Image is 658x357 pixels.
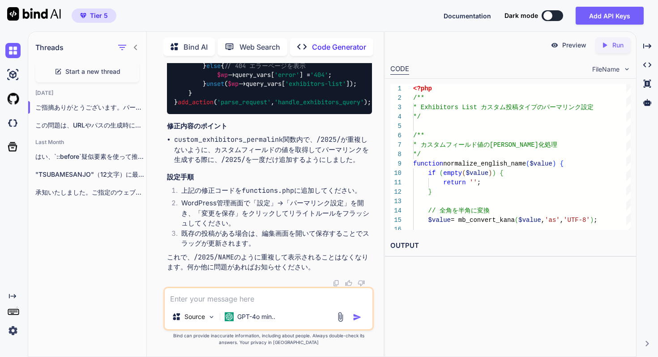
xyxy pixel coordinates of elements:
span: ; [477,179,481,186]
span: Start a new thread [65,67,120,76]
p: Bind AI [184,42,208,52]
h2: Last Month [28,139,146,146]
div: 5 [390,122,402,131]
span: ; [594,217,597,224]
div: 6 [390,131,402,140]
span: normalize_english_name [443,160,526,167]
span: // 全角を半角に変換 [428,207,490,214]
span: 'handle_exhibitors_query' [274,98,364,106]
button: Add API Keys [576,7,644,25]
p: これで、 のように重複して表示されることはなくなります。何か他に問題があればお知らせください。 [167,252,372,272]
span: * Exhibitors List カスタム投稿タイプのパーマリンク設定 [413,104,594,111]
div: 4 [390,112,402,122]
p: Web Search [239,42,280,52]
img: githubLight [5,91,21,106]
span: 'exhibitors-list' [285,80,346,88]
span: $value [428,217,451,224]
span: ) [492,170,496,177]
div: 16 [390,225,402,234]
p: はい、`::before`疑似要素を使って推奨方法を再現できます。以下のような方法で実装可能です。 ## 方法1: ::before疑似要素でテキストを複製 ```html <!DOCTYPE ... [35,152,146,161]
div: 7 [390,140,402,150]
p: 承知いたしました。ご指定のウェブサイト（`https://[DOMAIN_NAME]/`）のクローン作成について、HTML、CSS、JavaScriptのコードを生成し、その構造や実装のポイント... [35,188,146,197]
p: GPT-4o min.. [237,312,275,321]
span: empty [443,170,462,177]
div: 12 [390,187,402,197]
span: if [428,170,436,177]
span: 'UTF-8' [564,217,590,224]
span: * カスタムフィールド値の[PERSON_NAME]化処理 [413,141,557,149]
span: <?php [413,85,432,92]
span: Tier 5 [90,11,108,20]
span: , [560,217,564,224]
span: } [428,188,432,195]
img: preview [551,41,559,49]
div: 9 [390,159,402,169]
div: 14 [390,206,402,216]
p: Bind can provide inaccurate information, including about people. Always double-check its answers.... [163,332,374,346]
div: 2 [390,93,402,103]
code: /2025/ [221,155,245,164]
span: ( [515,217,518,224]
span: return [443,179,466,186]
div: 13 [390,197,402,206]
h3: 設定手順 [167,172,372,183]
div: 1 [390,84,402,93]
p: ご指摘ありがとうございます。パーマリンクの構造において、`/2025/`が重複し... [35,103,146,112]
span: ) [552,160,556,167]
h1: Threads [35,42,64,53]
span: ( [462,170,466,177]
img: darkCloudIdeIcon [5,115,21,131]
code: /2025/ [316,135,341,144]
span: { [560,160,564,167]
p: Code Generator [312,42,366,52]
span: ) [488,170,492,177]
img: ai-studio [5,67,21,82]
span: $wp [228,80,239,88]
li: 関数内で、 が重複しないように、カスタムフィールドの値を取得してパーマリンクを生成する際に、 を一度だけ追加するようにしました。 [174,135,372,165]
span: , [541,217,545,224]
p: Source [184,312,205,321]
div: 3 [390,103,402,112]
div: 15 [390,216,402,225]
h2: [DATE] [28,89,146,97]
img: GPT-4o mini [225,312,234,321]
span: 'as' [545,217,560,224]
span: ) [590,217,594,224]
code: custom_exhibitors_permalink [174,135,283,144]
p: "TSUBAMESANJO"（12文字）に最適化した横幅フィット文字のCSSコードをご紹介します。 ## 1. TSUBAMESANJO専用最適化版 ```html <!DOCTYPE html... [35,170,146,179]
li: WordPress管理画面で「設定」→「パーマリンク設定」を開き、「変更を保存」をクリックしてリライトルールをフラッシュしてください。 [174,198,372,229]
span: else [206,62,221,70]
p: この問題は、URLやパスの生成時に同じ部分が重複して表示されることによるものです... [35,121,146,130]
span: 'parse_request' [217,98,271,106]
img: chat [5,43,21,58]
code: /2025/NAME [194,253,234,262]
button: premiumTier 5 [72,8,116,23]
button: Documentation [444,11,491,21]
img: settings [5,323,21,338]
span: function [413,160,443,167]
span: $value [466,170,488,177]
span: $wp [217,71,228,79]
span: Dark mode [504,11,538,20]
img: Pick Models [208,313,215,321]
h2: OUTPUT [385,235,636,256]
p: Run [612,41,624,50]
span: = mb_convert_kana [451,217,515,224]
img: attachment [335,312,346,322]
li: 上記の修正コードを に追加してください。 [174,186,372,198]
span: 'error' [274,71,299,79]
li: 既存の投稿がある場合は、編集画面を開いて保存することでスラッグが更新されます。 [174,229,372,249]
span: ( [440,170,443,177]
img: chevron down [623,65,631,73]
span: '404' [310,71,328,79]
div: CODE [390,64,409,75]
code: functions.php [242,186,294,195]
span: $value [518,217,541,224]
p: Preview [562,41,586,50]
span: $value [530,160,552,167]
span: { [500,170,503,177]
span: // 404 エラーページを表示 [224,62,306,70]
span: Documentation [444,12,491,20]
img: Bind AI [7,7,61,21]
img: premium [80,13,86,18]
